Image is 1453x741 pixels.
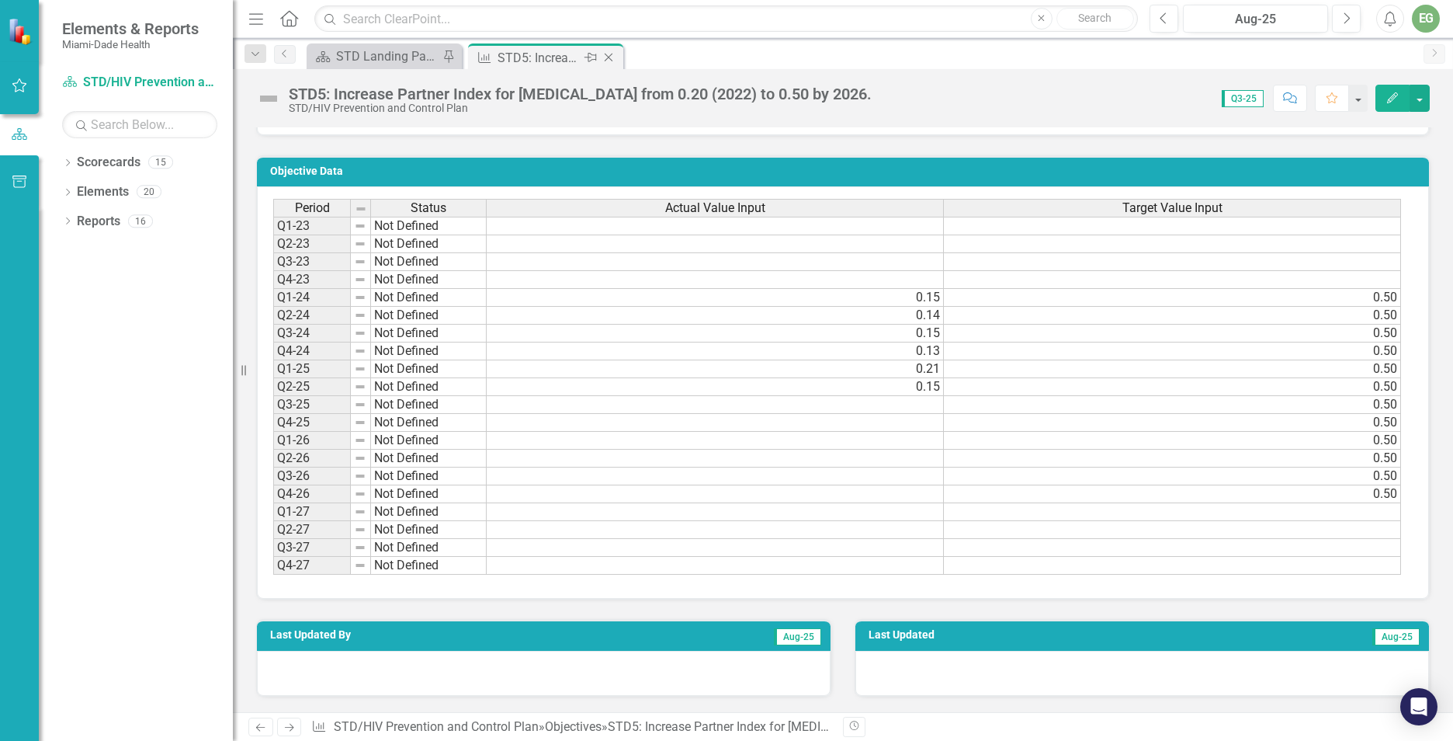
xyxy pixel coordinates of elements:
span: Actual Value Input [665,201,765,215]
td: 0.15 [487,289,944,307]
div: 20 [137,186,161,199]
td: Not Defined [371,557,487,575]
td: Not Defined [371,503,487,521]
td: Not Defined [371,468,487,485]
td: 0.21 [487,360,944,378]
td: 0.14 [487,307,944,325]
td: Not Defined [371,271,487,289]
button: EG [1412,5,1440,33]
td: Not Defined [371,360,487,378]
td: 0.50 [944,343,1401,360]
div: STD5: Increase Partner Index for [MEDICAL_DATA] from 0.20 (2022) to 0.50 by 2026. [498,48,581,68]
td: 0.50 [944,450,1401,468]
a: Objectives [545,719,602,734]
div: STD5: Increase Partner Index for [MEDICAL_DATA] from 0.20 (2022) to 0.50 by 2026. [289,85,872,103]
td: Not Defined [371,414,487,432]
img: ClearPoint Strategy [8,17,35,44]
a: STD/HIV Prevention and Control Plan [62,74,217,92]
td: 0.50 [944,307,1401,325]
img: 8DAGhfEEPCf229AAAAAElFTkSuQmCC [354,327,366,339]
img: 8DAGhfEEPCf229AAAAAElFTkSuQmCC [354,416,366,429]
img: 8DAGhfEEPCf229AAAAAElFTkSuQmCC [354,470,366,482]
img: 8DAGhfEEPCf229AAAAAElFTkSuQmCC [354,398,366,411]
td: Not Defined [371,432,487,450]
img: 8DAGhfEEPCf229AAAAAElFTkSuQmCC [354,559,366,572]
div: 15 [148,156,173,169]
td: 0.50 [944,468,1401,485]
td: Not Defined [371,217,487,235]
td: Q4-26 [273,485,351,503]
td: Not Defined [371,343,487,360]
td: 0.50 [944,360,1401,378]
td: 0.50 [944,289,1401,307]
td: Q2-23 [273,235,351,253]
a: STD/HIV Prevention and Control Plan [334,719,539,734]
span: Target Value Input [1122,201,1222,215]
td: 0.50 [944,485,1401,503]
a: Elements [77,183,129,201]
img: 8DAGhfEEPCf229AAAAAElFTkSuQmCC [354,238,366,250]
div: STD5: Increase Partner Index for [MEDICAL_DATA] from 0.20 (2022) to 0.50 by 2026. [608,719,1070,734]
img: 8DAGhfEEPCf229AAAAAElFTkSuQmCC [354,363,366,375]
img: 8DAGhfEEPCf229AAAAAElFTkSuQmCC [354,506,366,518]
td: Q4-25 [273,414,351,432]
td: 0.50 [944,396,1401,414]
td: Q4-23 [273,271,351,289]
td: Q4-27 [273,557,351,575]
button: Aug-25 [1183,5,1328,33]
td: Not Defined [371,396,487,414]
td: Q2-24 [273,307,351,325]
td: Not Defined [371,521,487,539]
h3: Last Updated [869,629,1186,641]
td: Q3-26 [273,468,351,485]
td: 0.15 [487,325,944,343]
h3: Last Updated By [270,629,614,641]
span: Q3-25 [1222,90,1264,107]
span: Elements & Reports [62,19,199,38]
td: Q1-24 [273,289,351,307]
small: Miami-Dade Health [62,38,199,50]
td: Q1-23 [273,217,351,235]
td: 0.50 [944,325,1401,343]
img: 8DAGhfEEPCf229AAAAAElFTkSuQmCC [354,488,366,500]
div: 16 [128,214,153,228]
img: 8DAGhfEEPCf229AAAAAElFTkSuQmCC [354,524,366,536]
td: Q1-26 [273,432,351,450]
img: 8DAGhfEEPCf229AAAAAElFTkSuQmCC [354,256,366,268]
td: Not Defined [371,485,487,503]
td: 0.50 [944,378,1401,396]
td: Q3-23 [273,253,351,271]
img: 8DAGhfEEPCf229AAAAAElFTkSuQmCC [354,381,366,393]
td: Q1-25 [273,360,351,378]
td: Not Defined [371,325,487,343]
td: Q2-26 [273,450,351,468]
a: STD Landing Page [310,47,439,66]
img: 8DAGhfEEPCf229AAAAAElFTkSuQmCC [354,309,366,322]
img: 8DAGhfEEPCf229AAAAAElFTkSuQmCC [354,434,366,447]
td: Not Defined [371,539,487,557]
input: Search ClearPoint... [314,5,1138,33]
td: Q1-27 [273,503,351,521]
td: Not Defined [371,307,487,325]
td: Not Defined [371,450,487,468]
span: Status [411,201,446,215]
td: Not Defined [371,235,487,253]
td: Not Defined [371,289,487,307]
button: Search [1056,8,1134,30]
img: 8DAGhfEEPCf229AAAAAElFTkSuQmCC [354,291,366,304]
span: Search [1078,12,1111,24]
td: Not Defined [371,378,487,396]
a: Scorecards [77,154,140,172]
span: Aug-25 [774,628,821,645]
img: Not Defined [256,86,281,111]
td: 0.15 [487,378,944,396]
td: Q2-25 [273,378,351,396]
img: 8DAGhfEEPCf229AAAAAElFTkSuQmCC [354,220,366,232]
img: 8DAGhfEEPCf229AAAAAElFTkSuQmCC [355,203,367,215]
input: Search Below... [62,111,217,138]
span: Aug-25 [1372,628,1420,645]
img: 8DAGhfEEPCf229AAAAAElFTkSuQmCC [354,452,366,464]
td: Q2-27 [273,521,351,539]
td: 0.50 [944,432,1401,450]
